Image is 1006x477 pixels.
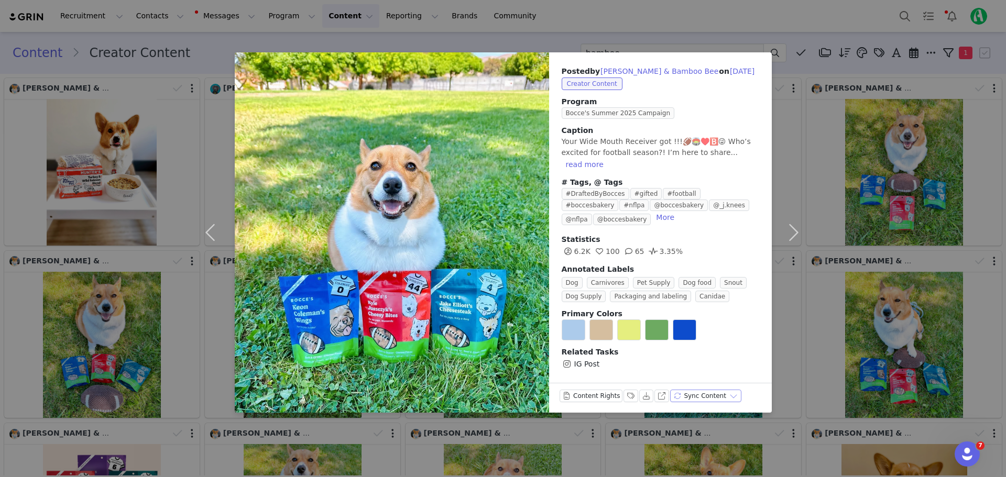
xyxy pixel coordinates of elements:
[976,441,985,450] span: 7
[562,277,583,289] span: Dog
[720,277,747,289] span: Snout
[610,291,691,302] span: Packaging and labeling
[562,214,592,225] span: @nflpa
[562,178,623,186] span: # Tags, @ Tags
[955,441,980,467] iframe: Intercom live chat
[562,77,622,90] span: Creator Content
[600,65,719,77] button: [PERSON_NAME] & Bamboo Bee
[562,348,619,356] span: Related Tasks
[593,214,651,225] span: @boccesbakery
[695,291,729,302] span: Canidae
[562,108,679,117] a: Bocce's Summer 2025 Campaign
[562,247,591,256] span: 6.2K
[562,188,629,199] span: #DraftedByBocces
[670,390,741,402] button: Sync Content
[679,277,716,289] span: Dog food
[562,199,619,211] span: #boccesbakery
[709,199,749,211] span: @_j.knees
[650,199,708,211] span: @boccesbakery
[652,211,679,224] button: More
[562,291,606,302] span: Dog Supply
[587,277,629,289] span: Carnivores
[663,188,700,199] span: #football
[647,247,683,256] span: 3.35%
[590,67,719,75] span: by
[729,65,755,77] button: [DATE]
[562,96,759,107] span: Program
[562,67,756,75] span: Posted on
[630,188,662,199] span: #gifted
[562,137,751,157] span: Your Wide Mouth Receiver got !!!🏈🏟️♥️🅱️😜 Who’s excited for football season?! I’m here to share...
[562,158,608,171] button: read more
[622,247,644,256] span: 65
[562,235,600,243] span: Statistics
[633,277,675,289] span: Pet Supply
[562,126,594,135] span: Caption
[562,309,622,318] span: Primary Colors
[562,107,675,119] span: Bocce's Summer 2025 Campaign
[619,199,649,211] span: #nflpa
[574,359,600,370] span: IG Post
[560,390,623,402] button: Content Rights
[593,247,620,256] span: 100
[562,265,635,273] span: Annotated Labels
